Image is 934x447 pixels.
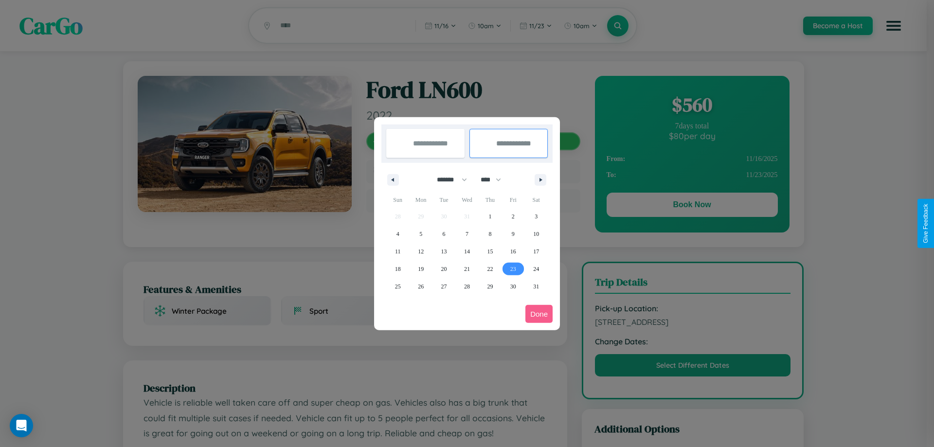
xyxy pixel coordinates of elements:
[525,208,548,225] button: 3
[533,260,539,278] span: 24
[455,225,478,243] button: 7
[512,208,515,225] span: 2
[432,243,455,260] button: 13
[386,192,409,208] span: Sun
[510,260,516,278] span: 23
[395,278,401,295] span: 25
[409,278,432,295] button: 26
[479,278,502,295] button: 29
[533,278,539,295] span: 31
[487,243,493,260] span: 15
[525,305,553,323] button: Done
[409,260,432,278] button: 19
[535,208,538,225] span: 3
[502,225,524,243] button: 9
[502,208,524,225] button: 2
[432,192,455,208] span: Tue
[386,278,409,295] button: 25
[466,225,468,243] span: 7
[525,192,548,208] span: Sat
[510,278,516,295] span: 30
[455,243,478,260] button: 14
[479,225,502,243] button: 8
[525,278,548,295] button: 31
[441,243,447,260] span: 13
[432,260,455,278] button: 20
[502,243,524,260] button: 16
[395,243,401,260] span: 11
[443,225,446,243] span: 6
[386,243,409,260] button: 11
[409,243,432,260] button: 12
[502,278,524,295] button: 30
[479,243,502,260] button: 15
[10,414,33,437] div: Open Intercom Messenger
[441,260,447,278] span: 20
[441,278,447,295] span: 27
[502,192,524,208] span: Fri
[525,243,548,260] button: 17
[479,208,502,225] button: 1
[455,278,478,295] button: 28
[525,260,548,278] button: 24
[455,192,478,208] span: Wed
[922,204,929,243] div: Give Feedback
[409,225,432,243] button: 5
[386,225,409,243] button: 4
[395,260,401,278] span: 18
[418,243,424,260] span: 12
[418,260,424,278] span: 19
[525,225,548,243] button: 10
[386,260,409,278] button: 18
[479,260,502,278] button: 22
[488,208,491,225] span: 1
[512,225,515,243] span: 9
[533,225,539,243] span: 10
[502,260,524,278] button: 23
[479,192,502,208] span: Thu
[432,278,455,295] button: 27
[396,225,399,243] span: 4
[488,225,491,243] span: 8
[419,225,422,243] span: 5
[533,243,539,260] span: 17
[510,243,516,260] span: 16
[464,243,470,260] span: 14
[487,260,493,278] span: 22
[455,260,478,278] button: 21
[418,278,424,295] span: 26
[464,278,470,295] span: 28
[409,192,432,208] span: Mon
[487,278,493,295] span: 29
[464,260,470,278] span: 21
[432,225,455,243] button: 6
